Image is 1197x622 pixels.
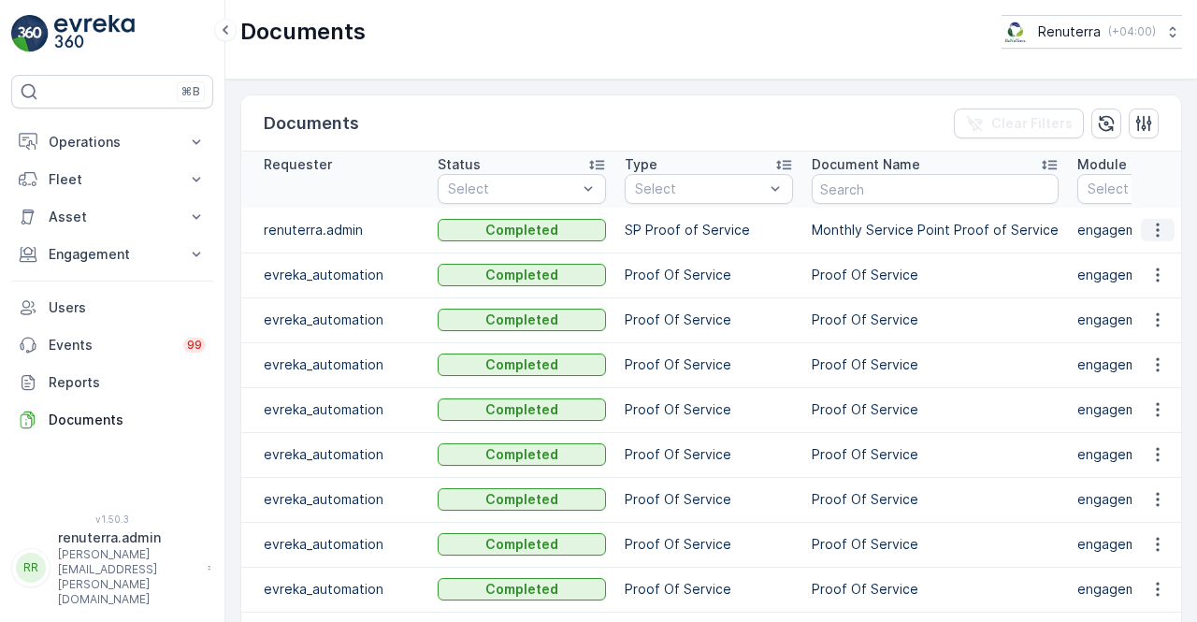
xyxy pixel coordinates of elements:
[264,490,419,509] p: evreka_automation
[438,533,606,556] button: Completed
[812,445,1059,464] p: Proof Of Service
[264,400,419,419] p: evreka_automation
[812,400,1059,419] p: Proof Of Service
[264,445,419,464] p: evreka_automation
[485,311,558,329] p: Completed
[1002,15,1182,49] button: Renuterra(+04:00)
[438,488,606,511] button: Completed
[54,15,135,52] img: logo_light-DOdMpM7g.png
[485,266,558,284] p: Completed
[11,289,213,326] a: Users
[448,180,577,198] p: Select
[58,528,198,547] p: renuterra.admin
[264,221,419,239] p: renuterra.admin
[1002,22,1031,42] img: Screenshot_2024-07-26_at_13.33.01.png
[438,578,606,600] button: Completed
[49,373,206,392] p: Reports
[625,580,793,599] p: Proof Of Service
[49,133,176,152] p: Operations
[438,264,606,286] button: Completed
[264,580,419,599] p: evreka_automation
[812,311,1059,329] p: Proof Of Service
[625,266,793,284] p: Proof Of Service
[181,84,200,99] p: ⌘B
[812,266,1059,284] p: Proof Of Service
[625,490,793,509] p: Proof Of Service
[16,553,46,583] div: RR
[812,155,920,174] p: Document Name
[438,309,606,331] button: Completed
[625,355,793,374] p: Proof Of Service
[11,123,213,161] button: Operations
[625,221,793,239] p: SP Proof of Service
[625,155,657,174] p: Type
[11,401,213,439] a: Documents
[11,161,213,198] button: Fleet
[49,298,206,317] p: Users
[1038,22,1101,41] p: Renuterra
[438,443,606,466] button: Completed
[485,490,558,509] p: Completed
[11,528,213,607] button: RRrenuterra.admin[PERSON_NAME][EMAIL_ADDRESS][PERSON_NAME][DOMAIN_NAME]
[625,400,793,419] p: Proof Of Service
[625,535,793,554] p: Proof Of Service
[49,208,176,226] p: Asset
[625,311,793,329] p: Proof Of Service
[11,198,213,236] button: Asset
[11,364,213,401] a: Reports
[187,338,202,353] p: 99
[485,445,558,464] p: Completed
[625,445,793,464] p: Proof Of Service
[264,535,419,554] p: evreka_automation
[812,490,1059,509] p: Proof Of Service
[264,266,419,284] p: evreka_automation
[812,580,1059,599] p: Proof Of Service
[438,155,481,174] p: Status
[58,547,198,607] p: [PERSON_NAME][EMAIL_ADDRESS][PERSON_NAME][DOMAIN_NAME]
[438,354,606,376] button: Completed
[485,400,558,419] p: Completed
[1077,155,1127,174] p: Module
[264,110,359,137] p: Documents
[49,411,206,429] p: Documents
[264,155,332,174] p: Requester
[485,535,558,554] p: Completed
[11,514,213,525] span: v 1.50.3
[812,535,1059,554] p: Proof Of Service
[438,219,606,241] button: Completed
[11,326,213,364] a: Events99
[264,311,419,329] p: evreka_automation
[49,336,172,354] p: Events
[812,174,1059,204] input: Search
[11,15,49,52] img: logo
[1108,24,1156,39] p: ( +04:00 )
[991,114,1073,133] p: Clear Filters
[954,108,1084,138] button: Clear Filters
[438,398,606,421] button: Completed
[485,355,558,374] p: Completed
[635,180,764,198] p: Select
[264,355,419,374] p: evreka_automation
[49,245,176,264] p: Engagement
[485,221,558,239] p: Completed
[812,355,1059,374] p: Proof Of Service
[485,580,558,599] p: Completed
[49,170,176,189] p: Fleet
[240,17,366,47] p: Documents
[812,221,1059,239] p: Monthly Service Point Proof of Service
[11,236,213,273] button: Engagement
